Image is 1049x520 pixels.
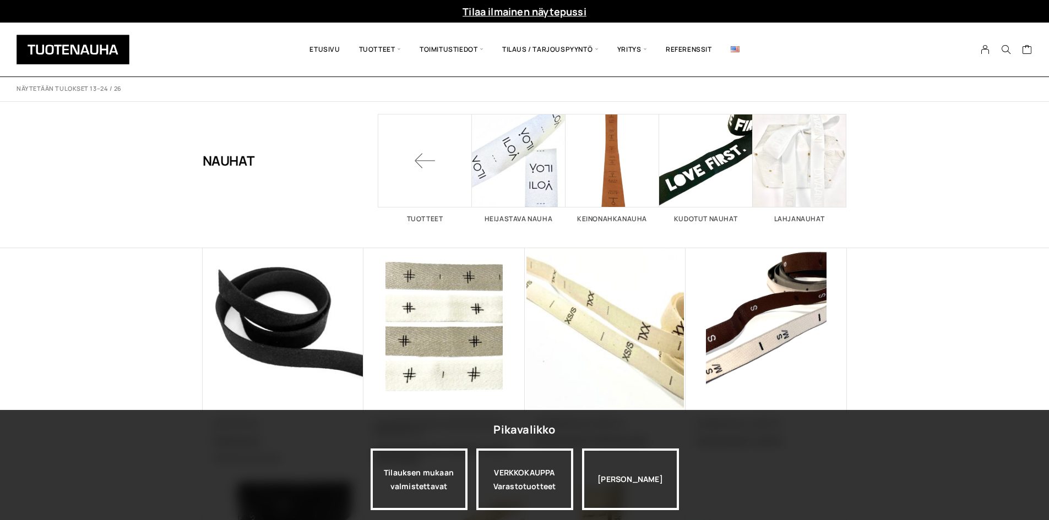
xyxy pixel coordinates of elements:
a: Visit product category Heijastava nauha [472,114,566,222]
h2: Lahjanauhat [753,216,846,222]
img: English [731,46,740,52]
h2: Keinonahkanauha [566,216,659,222]
div: Pikavalikko [493,420,555,440]
span: Tilaus / Tarjouspyyntö [493,31,608,68]
a: VERKKOKAUPPAVarastotuotteet [476,448,573,510]
h2: Kudotut nauhat [659,216,753,222]
a: Visit product category Kudotut nauhat [659,114,753,222]
a: My Account [975,45,996,54]
a: Tilaa ilmainen näytepussi [463,5,586,18]
a: Visit product category Keinonahkanauha [566,114,659,222]
a: Cart [1022,44,1032,57]
button: Search [996,45,1017,54]
a: Visit product category Lahjanauhat [753,114,846,222]
a: Tilauksen mukaan valmistettavat [371,448,468,510]
span: Toimitustiedot [410,31,493,68]
p: Näytetään tulokset 13–24 / 26 [17,85,122,93]
img: Tuotenauha Oy [17,35,129,64]
a: Referenssit [656,31,721,68]
div: VERKKOKAUPPA Varastotuotteet [476,448,573,510]
h2: Heijastava nauha [472,216,566,222]
h2: Tuotteet [378,216,472,222]
span: Tuotteet [350,31,410,68]
a: Etusivu [300,31,349,68]
div: [PERSON_NAME] [582,448,679,510]
a: Tuotteet [378,114,472,222]
span: Yritys [608,31,656,68]
h1: Nauhat [203,114,255,207]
